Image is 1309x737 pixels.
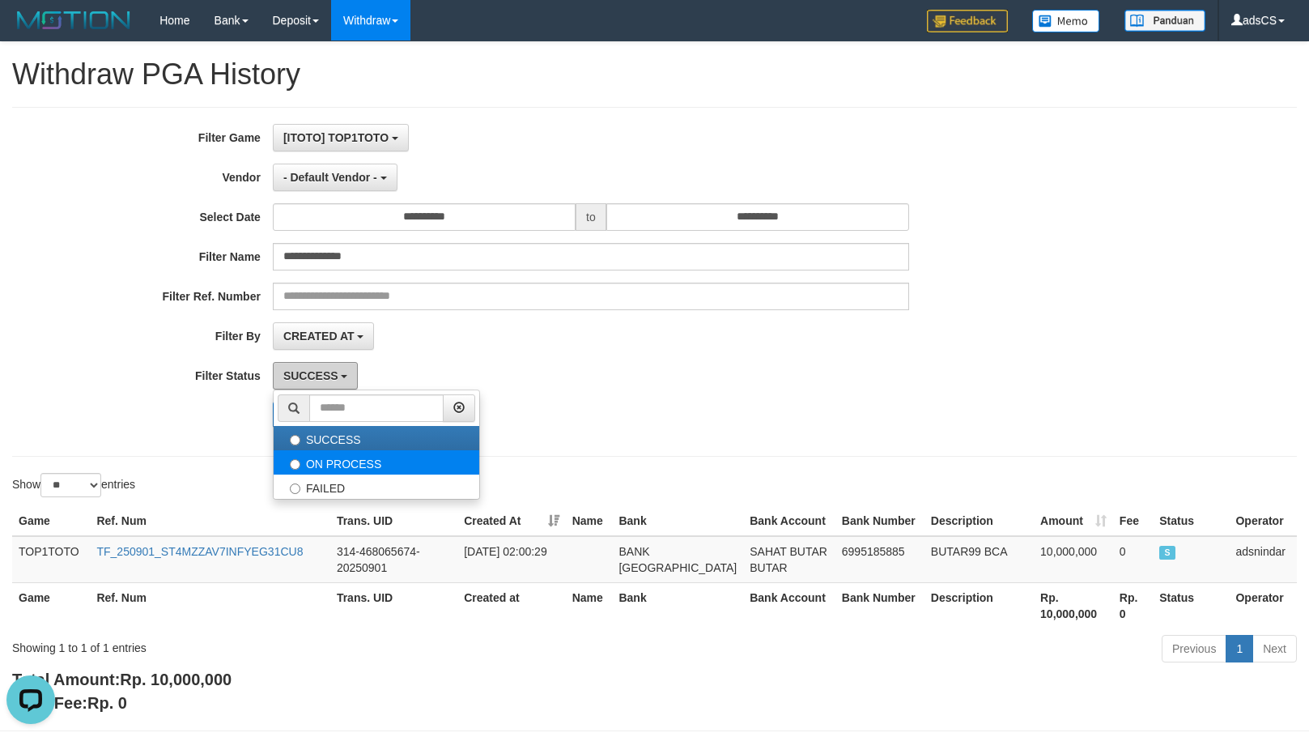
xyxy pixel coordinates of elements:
span: CREATED AT [283,330,355,343]
div: Showing 1 to 1 of 1 entries [12,633,533,656]
b: Total Fee: [12,694,127,712]
label: SUCCESS [274,426,479,450]
td: SAHAT BUTAR BUTAR [743,536,835,583]
th: Game [12,506,90,536]
span: to [576,203,606,231]
td: TOP1TOTO [12,536,90,583]
button: - Default Vendor - [273,164,397,191]
label: ON PROCESS [274,450,479,475]
th: Bank [612,582,743,628]
th: Ref. Num [90,506,329,536]
th: Bank Account [743,506,835,536]
th: Operator [1229,506,1297,536]
label: FAILED [274,475,479,499]
img: Feedback.jpg [927,10,1008,32]
td: adsnindar [1229,536,1297,583]
span: SUCCESS [1159,546,1175,560]
th: Description [924,582,1034,628]
img: Button%20Memo.svg [1032,10,1100,32]
span: - Default Vendor - [283,171,377,184]
th: Bank Number [835,582,924,628]
button: Open LiveChat chat widget [6,6,55,55]
a: 1 [1226,635,1253,662]
th: Ref. Num [90,582,329,628]
span: Rp. 10,000,000 [120,671,232,688]
th: Bank Account [743,582,835,628]
th: Created At: activate to sort column ascending [457,506,566,536]
td: 6995185885 [835,536,924,583]
a: Next [1252,635,1297,662]
img: MOTION_logo.png [12,8,135,32]
a: Previous [1162,635,1226,662]
td: [DATE] 02:00:29 [457,536,566,583]
th: Trans. UID [330,506,457,536]
td: 314-468065674-20250901 [330,536,457,583]
span: Rp. 0 [87,694,127,712]
th: Name [566,506,613,536]
img: panduan.png [1124,10,1205,32]
th: Trans. UID [330,582,457,628]
th: Bank Number [835,506,924,536]
span: SUCCESS [283,369,338,382]
button: [ITOTO] TOP1TOTO [273,124,409,151]
select: Showentries [40,473,101,497]
input: ON PROCESS [290,459,300,470]
input: SUCCESS [290,435,300,445]
label: Show entries [12,473,135,497]
b: Total Amount: [12,671,232,688]
th: Name [566,582,613,628]
td: BANK [GEOGRAPHIC_DATA] [612,536,743,583]
th: Status [1153,582,1229,628]
input: FAILED [290,484,300,494]
th: Amount: activate to sort column ascending [1034,506,1113,536]
th: Created at [457,582,566,628]
td: 0 [1113,536,1153,583]
td: BUTAR99 BCA [924,536,1034,583]
th: Game [12,582,90,628]
td: 10,000,000 [1034,536,1113,583]
button: SUCCESS [273,362,359,390]
th: Description [924,506,1034,536]
th: Bank [612,506,743,536]
h1: Withdraw PGA History [12,58,1297,91]
span: [ITOTO] TOP1TOTO [283,131,389,144]
a: TF_250901_ST4MZZAV7INFYEG31CU8 [96,545,303,558]
th: Status [1153,506,1229,536]
th: Operator [1229,582,1297,628]
th: Rp. 10,000,000 [1034,582,1113,628]
th: Fee [1113,506,1153,536]
button: CREATED AT [273,322,375,350]
th: Rp. 0 [1113,582,1153,628]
